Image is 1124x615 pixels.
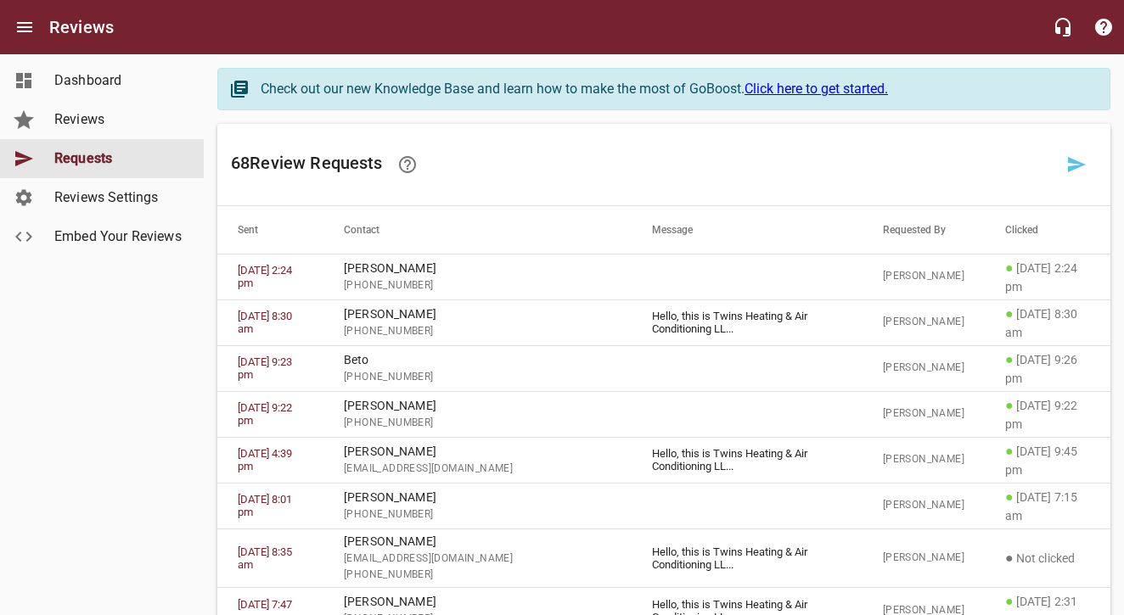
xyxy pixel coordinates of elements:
button: Live Chat [1043,7,1083,48]
span: [PERSON_NAME] [883,360,964,377]
td: Hello, this is Twins Heating & Air Conditioning LL ... [632,528,863,588]
span: ● [1005,260,1014,276]
p: Beto [344,351,611,369]
span: ● [1005,305,1014,321]
p: Not clicked [1005,548,1090,568]
span: ● [1005,550,1014,566]
p: [PERSON_NAME] [344,443,611,461]
span: Dashboard [54,70,183,91]
button: Support Portal [1083,7,1124,48]
span: ● [1005,397,1014,413]
a: [DATE] 9:23 pm [238,355,292,381]
th: Contact [323,206,632,254]
a: Learn how requesting reviews can improve your online presence [387,144,428,185]
h6: 68 Review Request s [231,144,1056,185]
a: [DATE] 8:35 am [238,545,292,571]
span: ● [1005,593,1014,609]
span: [PERSON_NAME] [883,314,964,331]
p: [PERSON_NAME] [344,593,611,611]
span: ● [1005,489,1014,505]
span: [PHONE_NUMBER] [344,506,611,523]
span: [PERSON_NAME] [883,497,964,514]
a: Click here to get started. [745,81,888,97]
a: [DATE] 8:30 am [238,310,292,335]
button: Open drawer [4,7,45,48]
span: [PHONE_NUMBER] [344,369,611,386]
span: [PHONE_NUMBER] [344,323,611,340]
span: [PHONE_NUMBER] [344,277,611,294]
th: Sent [217,206,323,254]
span: Requests [54,148,183,169]
h6: Reviews [49,14,114,41]
td: Hello, this is Twins Heating & Air Conditioning LL ... [632,437,863,483]
span: [EMAIL_ADDRESS][DOMAIN_NAME] [344,551,611,567]
p: [DATE] 9:45 pm [1005,441,1090,479]
p: [DATE] 8:30 am [1005,304,1090,342]
span: [PERSON_NAME] [883,405,964,422]
td: Hello, this is Twins Heating & Air Conditioning LL ... [632,299,863,345]
p: [PERSON_NAME] [344,489,611,506]
a: [DATE] 9:22 pm [238,401,292,427]
p: [PERSON_NAME] [344,305,611,323]
span: Embed Your Reviews [54,226,183,247]
span: [PERSON_NAME] [883,451,964,468]
a: Request a review [1056,144,1097,185]
span: [PERSON_NAME] [883,550,964,567]
p: [PERSON_NAME] [344,397,611,415]
a: [DATE] 8:01 pm [238,493,292,518]
span: Reviews [54,109,183,130]
th: Clicked [985,206,1110,254]
a: [DATE] 2:24 pm [238,264,292,289]
a: [DATE] 4:39 pm [238,447,292,472]
p: [PERSON_NAME] [344,260,611,277]
span: ● [1005,351,1014,367]
p: [DATE] 2:24 pm [1005,258,1090,296]
span: Reviews Settings [54,187,183,208]
p: [PERSON_NAME] [344,533,611,551]
span: [PHONE_NUMBER] [344,567,611,584]
th: Message [632,206,863,254]
span: [PHONE_NUMBER] [344,415,611,432]
p: [DATE] 9:22 pm [1005,395,1090,433]
div: Check out our new Knowledge Base and learn how to make the most of GoBoost. [261,79,1093,99]
span: [PERSON_NAME] [883,268,964,285]
span: [EMAIL_ADDRESS][DOMAIN_NAME] [344,461,611,478]
th: Requested By [863,206,985,254]
p: [DATE] 7:15 am [1005,487,1090,525]
span: ● [1005,443,1014,459]
p: [DATE] 9:26 pm [1005,349,1090,388]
